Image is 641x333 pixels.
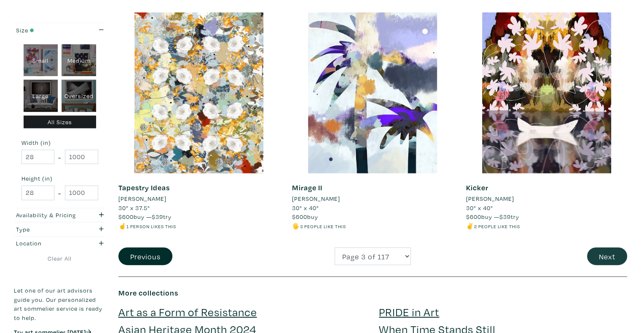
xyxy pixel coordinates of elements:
div: Size [16,26,79,35]
button: Type [14,222,106,236]
button: Size [14,23,106,37]
div: Oversized [62,80,96,112]
li: [PERSON_NAME] [292,194,340,203]
small: 3 people like this [300,223,346,229]
div: Large [24,80,58,112]
button: Location [14,237,106,250]
p: Let one of our art advisors guide you. Our personalized art sommelier service is ready to help. [14,286,106,322]
a: Mirage II [292,183,322,192]
a: [PERSON_NAME] [466,194,628,203]
a: Art as a Form of Resistance [118,304,257,319]
span: - [58,152,61,163]
div: Type [16,225,79,234]
div: Location [16,239,79,248]
small: Width (in) [21,140,98,146]
h6: More collections [118,288,628,298]
span: $39 [499,213,511,221]
div: Small [24,45,58,77]
button: Next [587,248,627,266]
li: ☝️ [118,221,280,231]
span: - [58,187,61,199]
small: 1 person likes this [126,223,176,229]
span: 30" x 37.5" [118,204,150,212]
div: All Sizes [24,116,97,129]
li: 🖐️ [292,221,453,231]
a: PRIDE in Art [379,304,439,319]
span: $39 [152,213,163,221]
span: $600 [292,213,307,221]
div: Availability & Pricing [16,210,79,220]
span: 30" x 40" [466,204,493,212]
li: [PERSON_NAME] [118,194,166,203]
button: Availability & Pricing [14,208,106,222]
li: [PERSON_NAME] [466,194,514,203]
span: $600 [466,213,481,221]
span: buy — try [466,213,519,221]
a: [PERSON_NAME] [118,194,280,203]
button: Previous [118,248,172,266]
small: Height (in) [21,176,98,181]
small: 2 people like this [474,223,520,229]
span: $600 [118,213,134,221]
div: Medium [62,45,96,77]
a: Tapestry Ideas [118,183,170,192]
li: ✌️ [466,221,628,231]
span: buy — try [118,213,172,221]
a: Kicker [466,183,488,192]
a: Clear All [14,254,106,263]
span: 30" x 40" [292,204,319,212]
span: buy [292,213,318,221]
a: [PERSON_NAME] [292,194,453,203]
